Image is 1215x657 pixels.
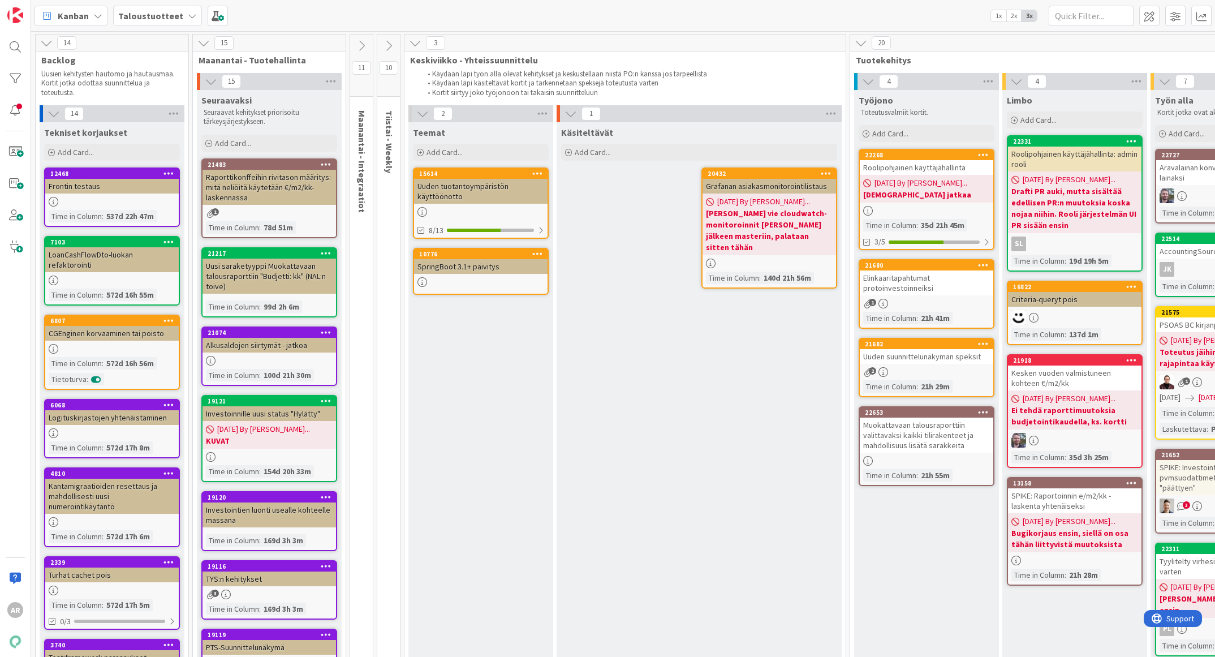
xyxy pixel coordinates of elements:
span: : [1065,328,1066,341]
div: 21h 41m [918,312,953,324]
div: Roolipohjainen käyttäjähallinta [860,160,993,175]
span: 10 [379,61,398,75]
div: Raporttikonffeihin rivitason määritys: mitä neliöitä käytetään €/m2/kk-laskennassa [202,170,336,205]
span: Seuraavaksi [201,95,252,106]
div: 19116 [208,562,336,570]
a: 19116TYS:n kehityksetTime in Column:169d 3h 3m [201,560,337,620]
span: : [259,221,261,234]
div: Time in Column [1011,569,1065,581]
span: 4 [879,75,898,88]
span: Tiistai - Weekly [384,110,395,173]
div: Time in Column [1011,451,1065,463]
div: Time in Column [706,272,759,284]
span: Limbo [1007,95,1032,106]
div: 16822Criteria-queryt pois [1008,282,1141,307]
div: 572d 17h 5m [104,599,153,611]
span: : [102,210,104,222]
input: Quick Filter... [1049,6,1134,26]
div: 19121 [202,396,336,406]
div: 21217 [208,250,336,257]
div: 19116 [202,561,336,572]
img: Visit kanbanzone.com [7,7,23,23]
div: 21682 [860,339,993,349]
div: 21217 [202,248,336,259]
div: 6807 [45,316,179,326]
div: 21h 55m [918,469,953,482]
span: 0/3 [60,616,71,628]
span: : [102,599,104,611]
div: Investointien luonti usealle kohteelle massana [202,503,336,527]
span: 8/13 [429,225,443,237]
div: 6807 [50,317,179,325]
div: TK [1008,433,1141,448]
div: Roolipohjainen käyttäjähallinta: admin rooli [1008,147,1141,171]
div: 12468 [50,170,179,178]
div: Time in Column [1011,255,1065,267]
div: Time in Column [863,380,916,393]
div: Time in Column [1011,328,1065,341]
div: Time in Column [1160,407,1213,419]
span: : [1213,517,1214,529]
div: 21074 [202,328,336,338]
div: PL [1160,621,1174,636]
span: : [916,380,918,393]
a: 21680Elinkaaritapahtumat protoinvestoinneiksiTime in Column:21h 41m [859,259,994,329]
div: Time in Column [49,210,102,222]
div: 21074 [208,329,336,337]
a: 20432Grafanan asiakasmonitorointilistaus[DATE] By [PERSON_NAME]...[PERSON_NAME] vie cloudwatch-mo... [701,168,837,289]
div: 22268 [865,151,993,159]
div: SPIKE: Raportoinnin e/m2/kk -laskenta yhtenäiseksi [1008,488,1141,513]
div: Time in Column [863,312,916,324]
div: 19120 [202,492,336,503]
a: 19120Investointien luonti usealle kohteelle massanaTime in Column:169d 3h 3m [201,491,337,551]
a: 21483Raporttikonffeihin rivitason määritys: mitä neliöitä käytetään €/m2/kk-laskennassaTime in Co... [201,158,337,238]
div: 19121 [208,397,336,405]
span: 1 [581,107,601,121]
b: [PERSON_NAME] vie cloudwatch-monitoroinnit [PERSON_NAME] jälkeen masteriin, palataan sitten tähän [706,208,833,253]
div: 537d 22h 47m [104,210,157,222]
div: 21680 [860,260,993,270]
span: Tekniset korjaukset [44,127,127,138]
div: 35d 3h 25m [1066,451,1111,463]
div: Laskutettava [1160,423,1207,435]
div: Tietoturva [49,373,87,385]
span: 1 [212,208,219,216]
div: 22653Muokattavaan talousraporttiin valittavaksi kaikki tilirakenteet ja mahdollisuus lisätä sarak... [860,407,993,453]
span: Työjono [859,95,893,106]
img: AA [1160,375,1174,389]
span: Add Card... [58,147,94,157]
div: 10776 [419,250,548,258]
div: 19119PTS-Suunnittelunäkymä [202,630,336,655]
li: Kortit siirtyy joko työjonoon tai takaisin suunnitteluun [421,88,834,97]
div: CGEnginen korvaaminen tai poisto [45,326,179,341]
div: Time in Column [49,289,102,301]
div: 22653 [860,407,993,418]
span: 2x [1006,10,1022,22]
div: 22331 [1013,138,1141,145]
div: 6068Logituskirjastojen yhtenäistäminen [45,400,179,425]
span: Teemat [413,127,445,138]
div: 4810 [50,470,179,478]
div: Criteria-queryt pois [1008,292,1141,307]
li: Käydään läpi työn alla olevat kehitykset ja keskustellaan niistä PO:n kanssa jos tarpeellista [421,70,834,79]
span: : [87,373,88,385]
div: 572d 16h 56m [104,357,157,370]
div: Grafanan asiakasmonitorointilistaus [703,179,836,194]
b: Taloustuotteet [118,10,183,22]
div: 16822 [1013,283,1141,291]
span: Maanantai - Integraatiot [356,110,368,213]
div: 15614 [419,170,548,178]
div: AR [7,602,23,618]
span: : [259,369,261,381]
div: Time in Column [206,221,259,234]
div: sl [1011,237,1026,251]
div: Time in Column [206,603,259,615]
span: 1 [869,299,876,306]
b: [DEMOGRAPHIC_DATA] jatkaa [863,189,990,200]
div: 22653 [865,409,993,416]
a: 6068Logituskirjastojen yhtenäistäminenTime in Column:572d 17h 8m [44,399,180,458]
span: : [1207,423,1208,435]
span: 11 [352,61,371,75]
div: 3740 [45,640,179,650]
div: 21680 [865,261,993,269]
